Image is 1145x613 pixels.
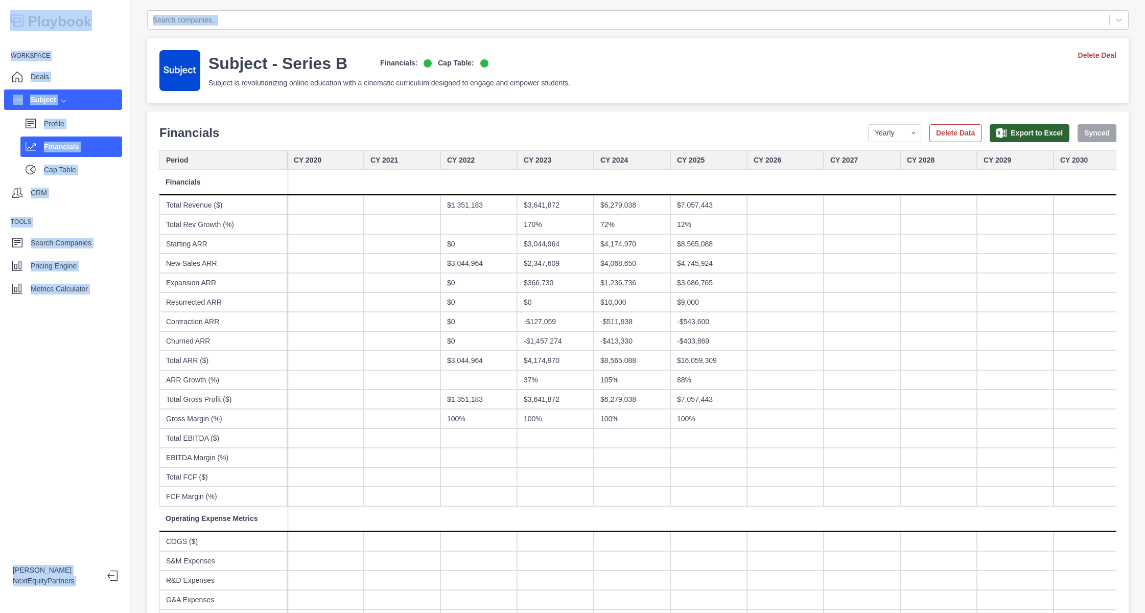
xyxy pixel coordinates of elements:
div: $10,000 [594,292,670,312]
div: R&D Expenses [159,571,287,590]
div: Period [159,150,287,170]
p: Search Companies [31,238,91,248]
p: Financials: [380,58,417,69]
p: [PERSON_NAME] [13,565,99,576]
div: Contraction ARR [159,312,287,331]
img: on-logo [480,59,488,67]
div: 105% [594,370,670,390]
div: FCF Margin (%) [159,487,287,506]
div: $3,044,964 [440,254,517,273]
div: -$511,938 [594,312,670,331]
div: $0 [440,273,517,292]
div: CY 2020 [287,150,364,170]
div: CY 2021 [364,150,440,170]
div: -$1,457,274 [517,331,594,351]
div: Total ARR ($) [159,351,287,370]
div: CY 2022 [440,150,517,170]
div: $1,351,183 [440,390,517,409]
div: $3,044,964 [440,351,517,370]
div: 37% [517,370,594,390]
div: $0 [440,312,517,331]
div: $4,068,650 [594,254,670,273]
p: Cap Table: [438,58,474,69]
div: 100% [594,409,670,428]
div: 12% [670,215,747,234]
a: Delete Deal [1078,50,1116,61]
div: Total Rev Growth (%) [159,215,287,234]
div: $0 [517,292,594,312]
div: Total EBITDA ($) [159,428,287,448]
div: $1,236,736 [594,273,670,292]
div: Total FCF ($) [159,467,287,487]
div: $4,174,970 [594,234,670,254]
div: 100% [670,409,747,428]
p: NextEquityPartners [13,576,99,586]
div: Starting ARR [159,234,287,254]
div: Churned ARR [159,331,287,351]
div: $6,279,038 [594,195,670,215]
p: Profile [44,119,122,129]
div: 72% [594,215,670,234]
div: -$403,869 [670,331,747,351]
div: $8,565,088 [594,351,670,370]
div: G&A Expenses [159,590,287,609]
div: Operating Expense Metrics [159,506,287,532]
div: CY 2024 [594,150,670,170]
div: 88% [670,370,747,390]
div: 100% [440,409,517,428]
div: CY 2028 [900,150,977,170]
p: Subject is revolutionizing online education with a cinematic curriculum designed to engage and em... [208,78,570,88]
button: Export to Excel [990,124,1069,142]
img: company image [13,95,23,105]
div: $16,059,309 [670,351,747,370]
div: Financials [159,170,287,195]
div: ARR Growth (%) [159,370,287,390]
div: $0 [440,331,517,351]
p: Deals [31,72,49,82]
img: logo-colored [10,10,92,31]
p: Financials [44,142,122,152]
div: $2,347,609 [517,254,594,273]
div: New Sales ARR [159,254,287,273]
div: $7,057,443 [670,390,747,409]
div: Subject [13,95,56,105]
div: $4,174,970 [517,351,594,370]
div: $3,641,872 [517,390,594,409]
p: Pricing Engine [31,261,77,271]
div: CY 2029 [977,150,1054,170]
button: Synced [1078,124,1116,142]
div: EBITDA Margin (%) [159,448,287,467]
div: Total Gross Profit ($) [159,390,287,409]
div: Expansion ARR [159,273,287,292]
div: $0 [440,292,517,312]
div: Total Revenue ($) [159,195,287,215]
div: $8,565,088 [670,234,747,254]
div: $1,351,183 [440,195,517,215]
div: $9,000 [670,292,747,312]
div: 170% [517,215,594,234]
div: $3,044,964 [517,234,594,254]
h3: Subject - Series B [208,53,347,74]
p: Financials [159,124,219,142]
div: S&M Expenses [159,551,287,571]
div: -$413,330 [594,331,670,351]
div: $7,057,443 [670,195,747,215]
div: Gross Margin (%) [159,409,287,428]
button: Delete Data [929,124,982,142]
div: CY 2030 [1054,150,1130,170]
div: -$127,059 [517,312,594,331]
div: $3,641,872 [517,195,594,215]
div: $3,686,765 [670,273,747,292]
p: Cap Table [44,165,122,175]
div: $6,279,038 [594,390,670,409]
p: CRM [31,188,47,198]
div: CY 2026 [747,150,824,170]
div: CY 2025 [670,150,747,170]
div: $4,745,924 [670,254,747,273]
div: CY 2027 [824,150,900,170]
div: $366,730 [517,273,594,292]
div: 100% [517,409,594,428]
div: -$543,600 [670,312,747,331]
img: on-logo [424,59,432,67]
div: Resurrected ARR [159,292,287,312]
